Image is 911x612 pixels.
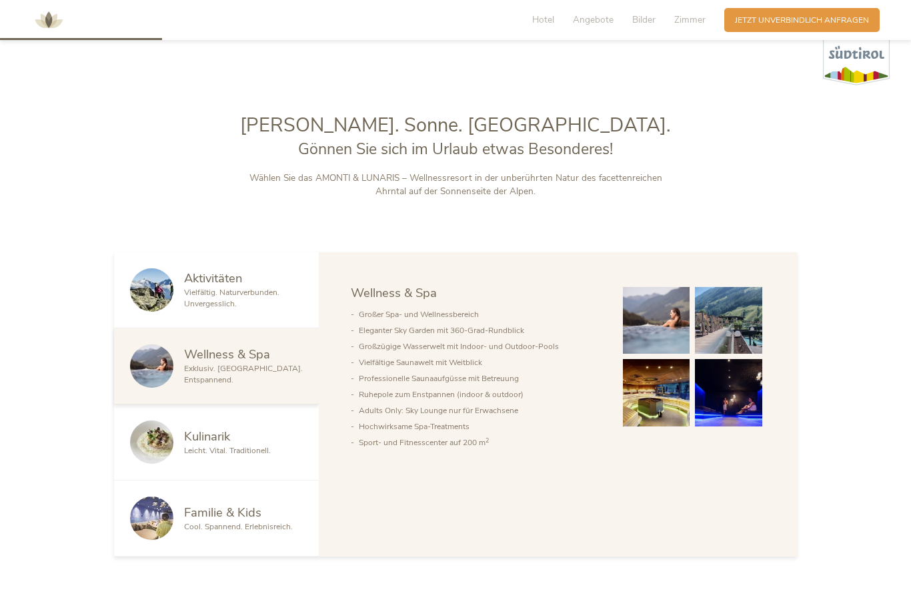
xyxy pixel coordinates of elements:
span: Aktivitäten [184,270,242,286]
img: Südtirol [823,33,890,85]
span: Wellness & Spa [351,284,437,301]
li: Ruhepole zum Enstpannen (indoor & outdoor) [359,386,602,402]
span: Jetzt unverbindlich anfragen [735,15,869,26]
li: Hochwirksame Spa-Treatments [359,418,602,434]
span: Gönnen Sie sich im Urlaub etwas Besonderes! [298,139,613,160]
p: Wählen Sie das AMONTI & LUNARIS – Wellnessresort in der unberührten Natur des facettenreichen Ahr... [233,172,678,199]
span: [PERSON_NAME]. Sonne. [GEOGRAPHIC_DATA]. [240,112,671,138]
span: Angebote [573,13,614,26]
li: Professionelle Saunaaufgüsse mit Betreuung [359,370,602,386]
span: Cool. Spannend. Erlebnisreich. [184,521,293,532]
span: Vielfältig. Naturverbunden. Unvergesslich. [184,287,279,309]
a: AMONTI & LUNARIS Wellnessresort [29,16,69,23]
span: Wellness & Spa [184,346,270,362]
span: Zimmer [674,13,706,26]
li: Eleganter Sky Garden mit 360-Grad-Rundblick [359,322,602,338]
span: Exklusiv. [GEOGRAPHIC_DATA]. Entspannend. [184,363,303,385]
span: Familie & Kids [184,504,261,521]
li: Adults Only: Sky Lounge nur für Erwachsene [359,402,602,418]
li: Sport- und Fitnesscenter auf 200 m [359,434,602,450]
span: Hotel [532,13,554,26]
span: Leicht. Vital. Traditionell. [184,445,271,456]
li: Großzügige Wasserwelt mit Indoor- und Outdoor-Pools [359,338,602,354]
span: Bilder [632,13,656,26]
li: Großer Spa- und Wellnessbereich [359,306,602,322]
sup: 2 [486,436,489,444]
li: Vielfältige Saunawelt mit Weitblick [359,354,602,370]
span: Kulinarik [184,428,230,444]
